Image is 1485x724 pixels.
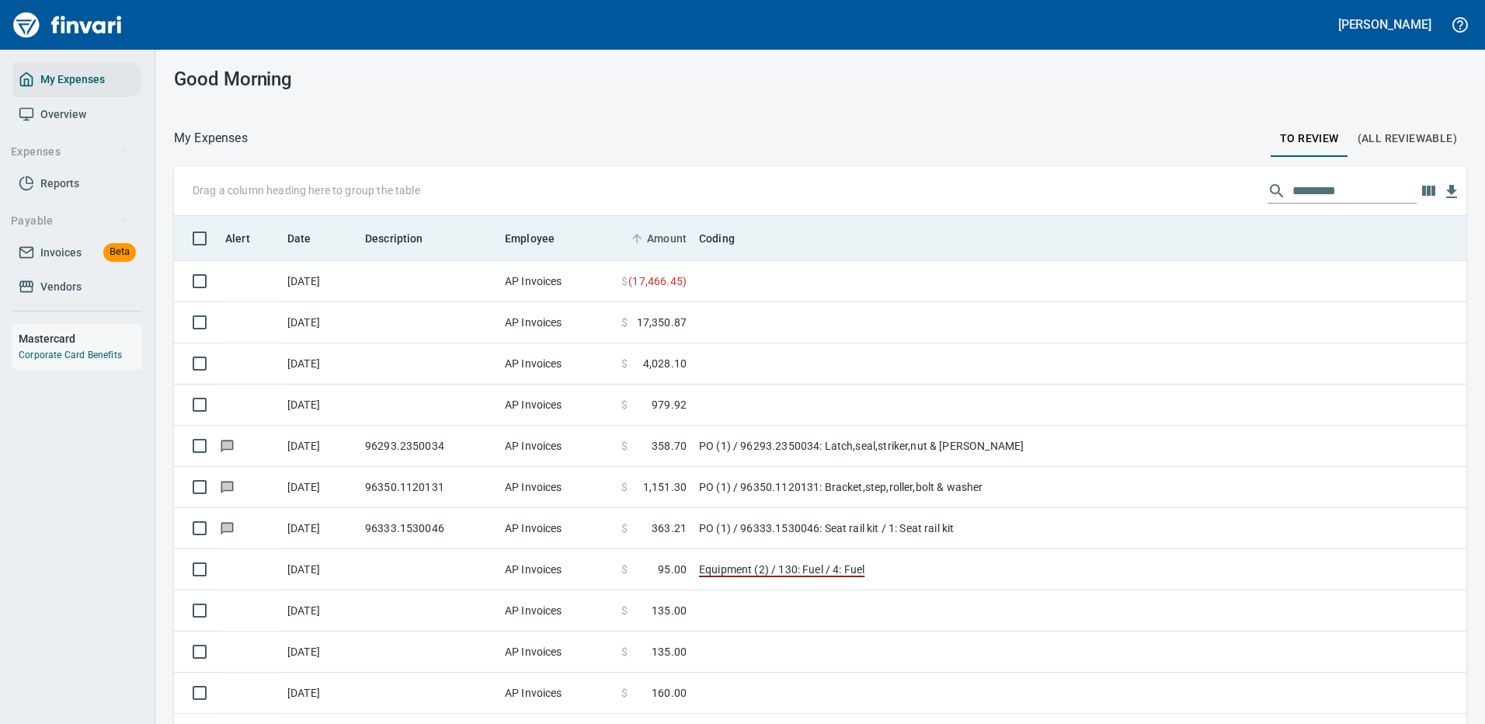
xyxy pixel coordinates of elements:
span: Coding [699,229,755,248]
h5: [PERSON_NAME] [1338,16,1431,33]
td: AP Invoices [499,673,615,714]
span: Employee [505,229,555,248]
span: 135.00 [652,644,687,660]
td: AP Invoices [499,343,615,385]
td: [DATE] [281,302,359,343]
span: $ [621,520,628,536]
td: PO (1) / 96350.1120131: Bracket,step,roller,bolt & washer [693,467,1081,508]
span: Description [365,229,423,248]
span: 358.70 [652,438,687,454]
button: Choose columns to display [1417,179,1440,203]
a: Vendors [12,270,142,305]
span: Reports [40,174,79,193]
span: Has messages [219,440,235,451]
td: PO (1) / 96293.2350034: Latch,seal,striker,nut & [PERSON_NAME] [693,426,1081,467]
button: Payable [5,207,134,235]
a: My Expenses [12,62,142,97]
span: Has messages [219,523,235,533]
button: Expenses [5,137,134,166]
td: 96293.2350034 [359,426,499,467]
span: Vendors [40,277,82,297]
span: Amount [627,229,687,248]
span: $ [621,315,628,330]
span: $ [621,438,628,454]
td: PO (1) / 96333.1530046: Seat rail kit / 1: Seat rail kit [693,508,1081,549]
span: $ [621,685,628,701]
td: [DATE] [281,426,359,467]
span: 363.21 [652,520,687,536]
span: 979.92 [652,397,687,412]
td: [DATE] [281,467,359,508]
a: Corporate Card Benefits [19,350,122,360]
span: Description [365,229,443,248]
h3: Good Morning [174,68,580,90]
td: [DATE] [281,508,359,549]
h6: Mastercard [19,330,142,347]
td: AP Invoices [499,632,615,673]
td: [DATE] [281,549,359,590]
span: $ [621,273,628,289]
span: Employee [505,229,575,248]
span: $ [621,644,628,660]
span: $ [621,479,628,495]
p: Drag a column heading here to group the table [193,183,420,198]
p: My Expenses [174,129,248,148]
nav: breadcrumb [174,129,248,148]
span: Expenses [11,142,128,162]
span: 1,151.30 [643,479,687,495]
td: AP Invoices [499,467,615,508]
span: $ [621,356,628,371]
span: Coding [699,229,735,248]
button: [PERSON_NAME] [1334,12,1435,37]
span: 95.00 [658,562,687,577]
td: AP Invoices [499,261,615,302]
td: AP Invoices [499,508,615,549]
span: Payable [11,211,128,231]
td: AP Invoices [499,426,615,467]
span: Alert [225,229,270,248]
span: Has messages [219,482,235,492]
span: $ [621,603,628,618]
span: 4,028.10 [643,356,687,371]
span: Date [287,229,311,248]
td: AP Invoices [499,590,615,632]
td: 96350.1120131 [359,467,499,508]
span: $ [621,562,628,577]
a: Reports [12,166,142,201]
td: AP Invoices [499,302,615,343]
td: [DATE] [281,385,359,426]
span: To Review [1280,129,1339,148]
span: 135.00 [652,603,687,618]
span: 17,350.87 [637,315,687,330]
span: (All Reviewable) [1358,129,1457,148]
td: Equipment (2) / 130: Fuel / 4: Fuel [693,549,1081,590]
span: 160.00 [652,685,687,701]
td: [DATE] [281,673,359,714]
span: $ [621,397,628,412]
span: Alert [225,229,250,248]
span: Invoices [40,243,82,263]
td: [DATE] [281,261,359,302]
span: Date [287,229,332,248]
td: [DATE] [281,590,359,632]
a: InvoicesBeta [12,235,142,270]
span: ( 17,466.45 ) [628,273,687,289]
td: [DATE] [281,343,359,385]
button: Download Table [1440,180,1463,204]
td: 96333.1530046 [359,508,499,549]
span: Amount [647,229,687,248]
span: Beta [103,243,136,261]
td: AP Invoices [499,549,615,590]
img: Finvari [9,6,126,44]
span: My Expenses [40,70,105,89]
td: [DATE] [281,632,359,673]
span: Overview [40,105,86,124]
td: AP Invoices [499,385,615,426]
a: Overview [12,97,142,132]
